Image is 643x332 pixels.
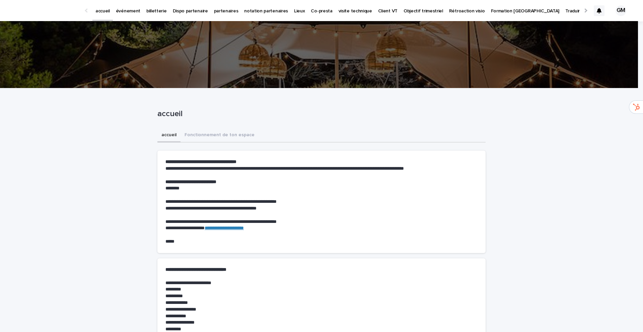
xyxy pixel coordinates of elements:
font: Rétroaction visio [449,9,485,13]
font: visite technique [339,9,372,13]
font: Objectif trimestriel [404,9,443,13]
font: Co-presta [311,9,332,13]
font: Client VT [378,9,398,13]
font: Fonctionnement de ton espace [185,133,255,137]
font: notation partenaires [244,9,288,13]
font: billetterie [146,9,167,13]
font: GM [617,7,625,13]
font: accueil [95,9,110,13]
font: partenaires [214,9,238,13]
font: événement [116,9,140,13]
font: Dispo partenaire [173,9,208,13]
font: accueil [161,133,176,137]
font: Lieux [294,9,305,13]
font: Formation [GEOGRAPHIC_DATA] [491,9,560,13]
img: Ls34BcGeRexTGTNfXpUC [13,4,78,17]
font: accueil [157,110,183,118]
font: Traduire en anglais [565,9,605,13]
